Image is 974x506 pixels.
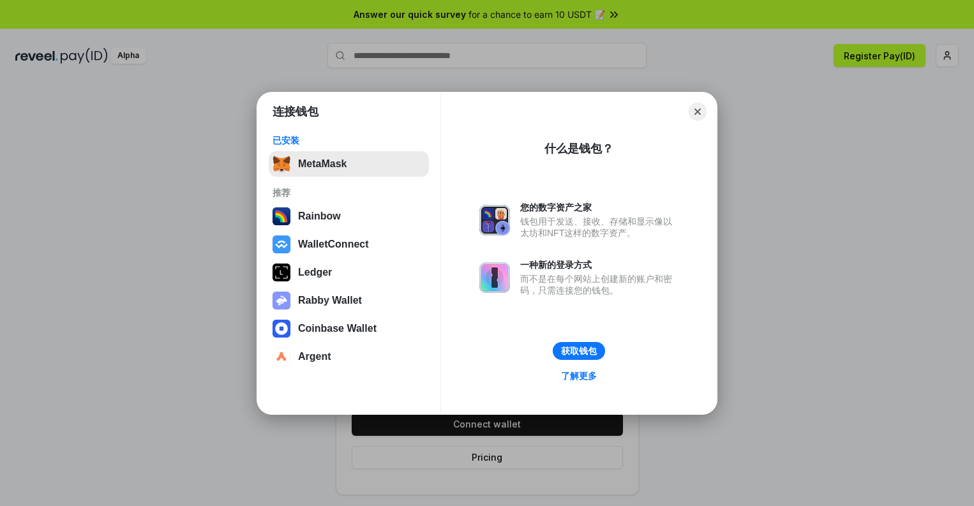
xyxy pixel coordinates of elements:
img: svg+xml,%3Csvg%20xmlns%3D%22http%3A%2F%2Fwww.w3.org%2F2000%2Fsvg%22%20fill%3D%22none%22%20viewBox... [479,205,510,235]
img: svg+xml,%3Csvg%20xmlns%3D%22http%3A%2F%2Fwww.w3.org%2F2000%2Fsvg%22%20fill%3D%22none%22%20viewBox... [273,292,290,309]
div: 推荐 [273,187,425,198]
img: svg+xml,%3Csvg%20width%3D%22120%22%20height%3D%22120%22%20viewBox%3D%220%200%20120%20120%22%20fil... [273,207,290,225]
img: svg+xml,%3Csvg%20width%3D%2228%22%20height%3D%2228%22%20viewBox%3D%220%200%2028%2028%22%20fill%3D... [273,235,290,253]
img: svg+xml,%3Csvg%20width%3D%2228%22%20height%3D%2228%22%20viewBox%3D%220%200%2028%2028%22%20fill%3D... [273,348,290,366]
div: Argent [298,351,331,362]
div: Rabby Wallet [298,295,362,306]
a: 了解更多 [553,368,604,384]
div: 获取钱包 [561,345,597,357]
img: svg+xml,%3Csvg%20xmlns%3D%22http%3A%2F%2Fwww.w3.org%2F2000%2Fsvg%22%20fill%3D%22none%22%20viewBox... [479,262,510,293]
button: MetaMask [269,151,429,177]
button: Ledger [269,260,429,285]
div: 您的数字资产之家 [520,202,678,213]
div: MetaMask [298,158,347,170]
div: 了解更多 [561,370,597,382]
button: Argent [269,344,429,369]
button: WalletConnect [269,232,429,257]
button: Close [689,103,707,121]
img: svg+xml,%3Csvg%20width%3D%2228%22%20height%3D%2228%22%20viewBox%3D%220%200%2028%2028%22%20fill%3D... [273,320,290,338]
button: 获取钱包 [553,342,605,360]
img: svg+xml,%3Csvg%20xmlns%3D%22http%3A%2F%2Fwww.w3.org%2F2000%2Fsvg%22%20width%3D%2228%22%20height%3... [273,264,290,281]
div: 而不是在每个网站上创建新的账户和密码，只需连接您的钱包。 [520,273,678,296]
div: 什么是钱包？ [544,141,613,156]
div: 一种新的登录方式 [520,259,678,271]
div: Ledger [298,267,332,278]
img: svg+xml,%3Csvg%20fill%3D%22none%22%20height%3D%2233%22%20viewBox%3D%220%200%2035%2033%22%20width%... [273,155,290,173]
div: WalletConnect [298,239,369,250]
button: Rainbow [269,204,429,229]
div: 钱包用于发送、接收、存储和显示像以太坊和NFT这样的数字资产。 [520,216,678,239]
button: Coinbase Wallet [269,316,429,341]
div: Rainbow [298,211,341,222]
button: Rabby Wallet [269,288,429,313]
h1: 连接钱包 [273,104,318,119]
div: 已安装 [273,135,425,146]
div: Coinbase Wallet [298,323,377,334]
